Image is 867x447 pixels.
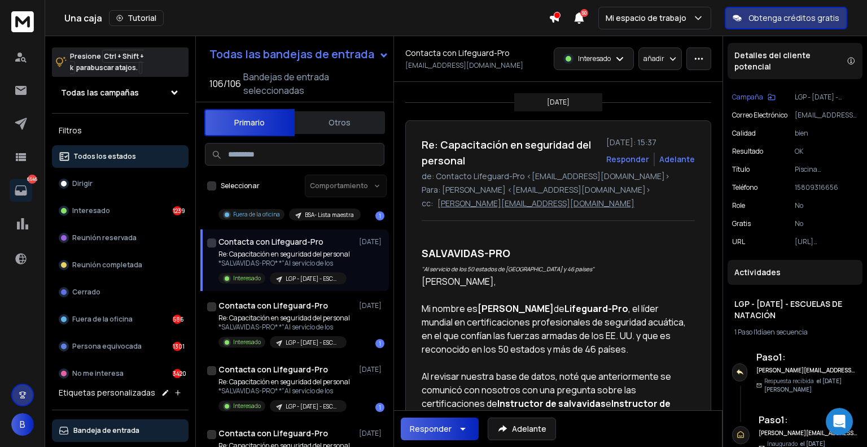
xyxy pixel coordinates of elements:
[422,302,478,315] font: Mi nombre es
[795,146,803,156] font: OK
[488,418,556,440] button: Adelante
[754,327,755,337] font: |
[732,92,763,102] font: Campaña
[52,362,189,385] button: No me interesa3420
[218,300,328,311] font: Contacta con Lifeguard-Pro
[606,154,649,164] font: Responder
[52,281,189,303] button: Cerrado
[64,12,102,24] font: Una caja
[410,423,452,434] font: Responder
[732,183,757,192] font: Teléfono
[478,302,554,315] font: [PERSON_NAME]
[209,77,224,90] font: 106
[173,342,185,350] font: 1301
[422,370,673,410] font: Al revisar nuestra base de datos, noté que anteriormente se comunicó con nosotros con una pregunt...
[52,199,189,222] button: Interesado1239
[218,313,350,323] font: Re: Capacitación en seguridad del personal
[52,419,189,442] button: Bandeja de entrada
[70,51,144,72] font: Ctrl + Shift + k
[218,377,350,387] font: Re: Capacitación en seguridad del personal
[359,301,382,310] font: [DATE]
[748,12,839,23] font: Obtenga créditos gratis
[286,338,388,346] font: LGP - [DATE] - ESCUELAS DE NATACIÓN
[764,377,842,393] font: el [DATE][PERSON_NAME]
[795,183,838,192] font: 15809316656
[72,341,142,351] font: Persona equivocada
[234,117,265,128] font: Primario
[173,315,184,323] font: 586
[243,71,329,97] font: Bandejas de entrada seleccionadas
[218,428,328,439] font: Contacta con Lifeguard-Pro
[52,145,189,168] button: Todos los estados
[554,302,564,315] font: de
[224,77,227,90] font: /
[437,198,634,209] font: [PERSON_NAME][EMAIL_ADDRESS][DOMAIN_NAME]
[72,368,124,378] font: No me interesa
[512,423,546,434] font: Adelante
[286,402,388,410] font: LGP - [DATE] - ESCUELAS DE NATACIÓN
[11,413,34,436] button: B
[227,77,241,90] font: 106
[732,219,751,228] font: gratis
[233,338,261,346] font: Interesado
[497,397,606,410] font: Instructor de salvavidas
[52,335,189,358] button: Persona equivocada1301
[379,403,381,411] font: 1
[72,179,93,188] font: Dirigir
[732,164,750,174] font: título
[732,146,763,156] font: resultado
[643,54,664,63] font: añadir
[547,97,570,107] font: [DATE]
[329,117,351,128] font: Otros
[70,51,101,61] font: Presione
[422,138,593,167] font: Re: Capacitación en seguridad del personal
[73,426,139,435] font: Bandeja de entrada
[734,267,781,277] font: Actividades
[778,351,782,363] font: 1
[109,10,164,26] button: Tutorial
[795,201,803,210] font: No
[401,418,479,440] button: Responder
[764,377,814,385] font: Respuesta recibida
[732,93,776,102] button: Campaña
[442,184,651,195] font: [PERSON_NAME] <[EMAIL_ADDRESS][DOMAIN_NAME]>
[606,137,656,147] font: [DATE]: 15:37
[73,151,136,161] font: Todos los estados
[20,418,25,431] font: B
[173,207,185,215] font: 1239
[233,210,280,218] font: Fuera de la oficina
[52,81,189,104] button: Todas las campañas
[233,274,261,282] font: Interesado
[76,63,91,72] font: para
[359,428,382,438] font: [DATE]
[422,171,434,181] font: de:
[732,110,787,120] font: Correo electrónico
[200,43,398,66] button: Todas las bandejas de entrada
[606,154,649,165] button: Responder
[436,171,670,181] font: Contacto Lifeguard-Pro <[EMAIL_ADDRESS][DOMAIN_NAME]>
[218,249,350,259] font: Re: Capacitación en seguridad del personal
[734,327,737,337] font: 1
[72,206,110,215] font: Interesado
[734,298,842,320] font: LGP - [DATE] - ESCUELAS DE NATACIÓN
[405,60,523,70] font: [EMAIL_ADDRESS][DOMAIN_NAME]
[659,154,695,164] font: Adelante
[52,227,189,249] button: Reunión reservada
[564,302,628,315] font: Lifeguard-Pro
[795,128,808,138] font: bien
[72,287,100,297] font: Cerrado
[734,50,811,72] font: Detalles del cliente potencial
[379,212,381,220] font: 1
[128,12,156,23] font: Tutorial
[785,414,788,426] font: :
[782,351,786,363] font: :
[755,327,757,337] font: 1
[405,47,510,58] font: Contacta con Lifeguard-Pro
[91,63,138,72] font: buscar atajos.
[732,128,756,138] font: calidad
[756,351,778,363] font: Paso
[379,340,381,348] font: 1
[422,184,440,195] font: Para:
[173,370,186,377] font: 3420
[218,386,333,396] font: *SALVAVIDAS-PRO* *"Al servicio de los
